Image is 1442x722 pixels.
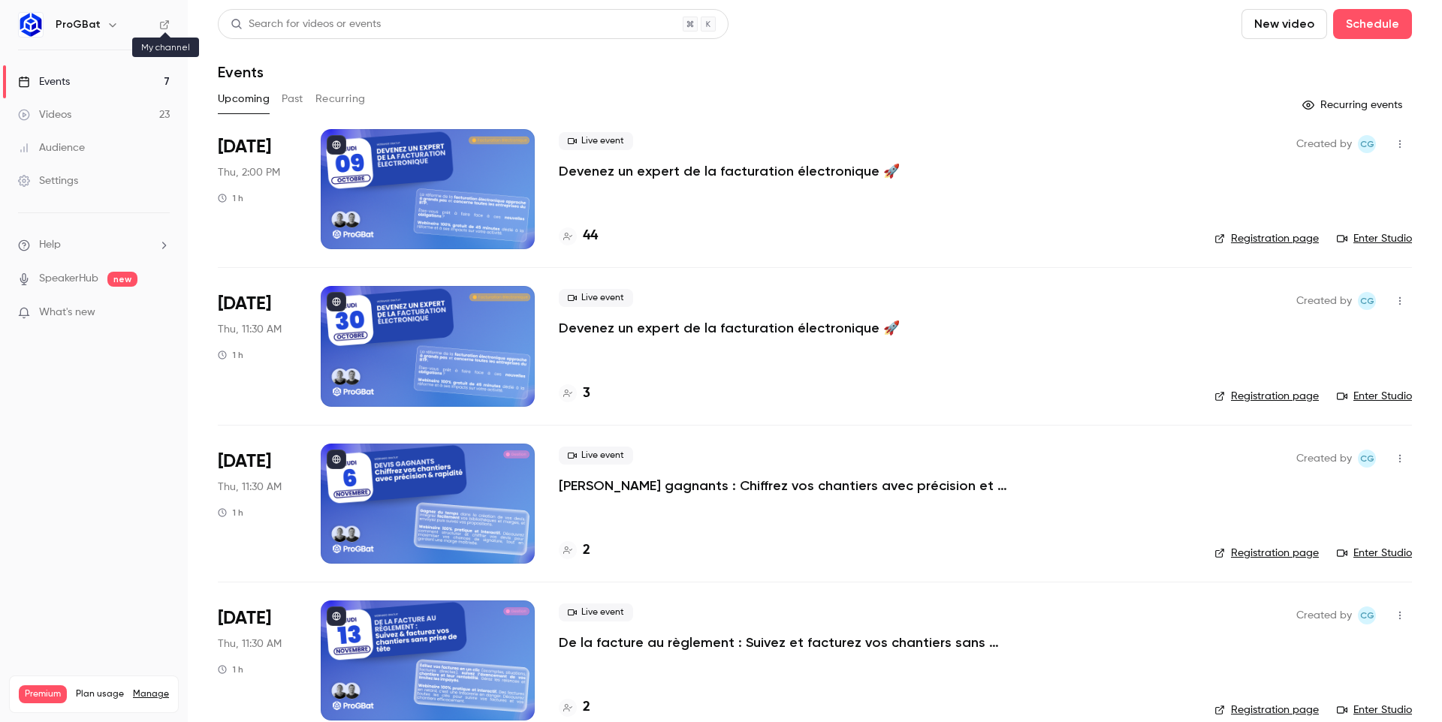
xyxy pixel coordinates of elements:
[1241,9,1327,39] button: New video
[218,606,271,630] span: [DATE]
[218,349,243,361] div: 1 h
[1214,546,1319,561] a: Registration page
[18,173,78,188] div: Settings
[19,13,43,37] img: ProGBat
[218,292,271,316] span: [DATE]
[218,135,271,159] span: [DATE]
[218,192,243,204] div: 1 h
[218,450,271,474] span: [DATE]
[559,603,633,621] span: Live event
[1358,292,1376,310] span: Charles Gallard
[1337,231,1412,246] a: Enter Studio
[282,87,303,111] button: Past
[218,286,297,406] div: Oct 30 Thu, 11:30 AM (Europe/Paris)
[1337,389,1412,404] a: Enter Studio
[1296,450,1352,468] span: Created by
[1358,450,1376,468] span: Charles Gallard
[559,633,1009,651] a: De la facture au règlement : Suivez et facturez vos chantiers sans prise de tête
[559,447,633,465] span: Live event
[315,87,366,111] button: Recurring
[1360,292,1374,310] span: CG
[218,663,243,675] div: 1 h
[218,129,297,249] div: Oct 9 Thu, 2:00 PM (Europe/Paris)
[1333,9,1412,39] button: Schedule
[18,140,85,155] div: Audience
[218,507,243,519] div: 1 h
[218,600,297,720] div: Nov 13 Thu, 11:30 AM (Europe/Paris)
[1296,135,1352,153] span: Created by
[1358,135,1376,153] span: Charles Gallard
[559,697,590,717] a: 2
[18,107,71,122] div: Videos
[218,165,280,180] span: Thu, 2:00 PM
[39,237,61,253] span: Help
[559,319,900,337] a: Devenez un expert de la facturation électronique 🚀
[559,540,590,561] a: 2
[56,17,101,32] h6: ProGBat
[1360,450,1374,468] span: CG
[583,226,598,246] h4: 44
[231,17,381,32] div: Search for videos or events
[218,322,282,337] span: Thu, 11:30 AM
[39,305,95,320] span: What's new
[559,132,633,150] span: Live event
[218,63,264,81] h1: Events
[133,688,169,700] a: Manage
[559,289,633,307] span: Live event
[218,480,282,495] span: Thu, 11:30 AM
[583,697,590,717] h4: 2
[1360,135,1374,153] span: CG
[559,226,598,246] a: 44
[1358,606,1376,624] span: Charles Gallard
[218,87,270,111] button: Upcoming
[39,271,98,287] a: SpeakerHub
[1214,702,1319,717] a: Registration page
[1337,546,1412,561] a: Enter Studio
[18,74,70,89] div: Events
[559,162,900,180] a: Devenez un expert de la facturation électronique 🚀
[1337,702,1412,717] a: Enter Studio
[1296,292,1352,310] span: Created by
[18,237,170,253] li: help-dropdown-opener
[1296,606,1352,624] span: Created by
[583,384,590,404] h4: 3
[76,688,124,700] span: Plan usage
[107,272,137,287] span: new
[19,685,67,703] span: Premium
[559,384,590,404] a: 3
[1214,389,1319,404] a: Registration page
[218,444,297,564] div: Nov 6 Thu, 11:30 AM (Europe/Paris)
[1296,93,1412,117] button: Recurring events
[583,540,590,561] h4: 2
[1360,606,1374,624] span: CG
[218,636,282,651] span: Thu, 11:30 AM
[1214,231,1319,246] a: Registration page
[559,477,1009,495] a: [PERSON_NAME] gagnants : Chiffrez vos chantiers avec précision et rapidité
